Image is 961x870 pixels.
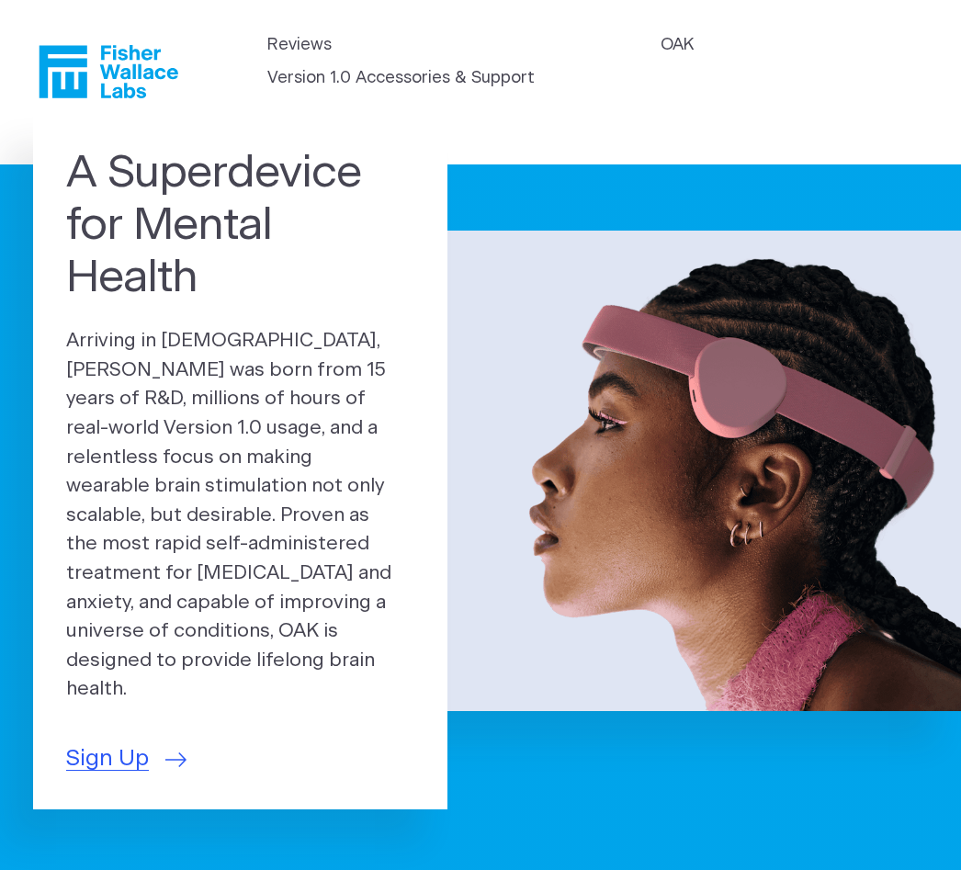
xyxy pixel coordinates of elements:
[267,66,535,91] a: Version 1.0 Accessories & Support
[66,326,414,704] p: Arriving in [DEMOGRAPHIC_DATA], [PERSON_NAME] was born from 15 years of R&D, millions of hours of...
[66,742,187,776] a: Sign Up
[267,33,332,58] a: Reviews
[39,45,178,98] a: Fisher Wallace
[66,742,149,776] span: Sign Up
[66,148,414,304] h1: A Superdevice for Mental Health
[661,33,694,58] a: OAK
